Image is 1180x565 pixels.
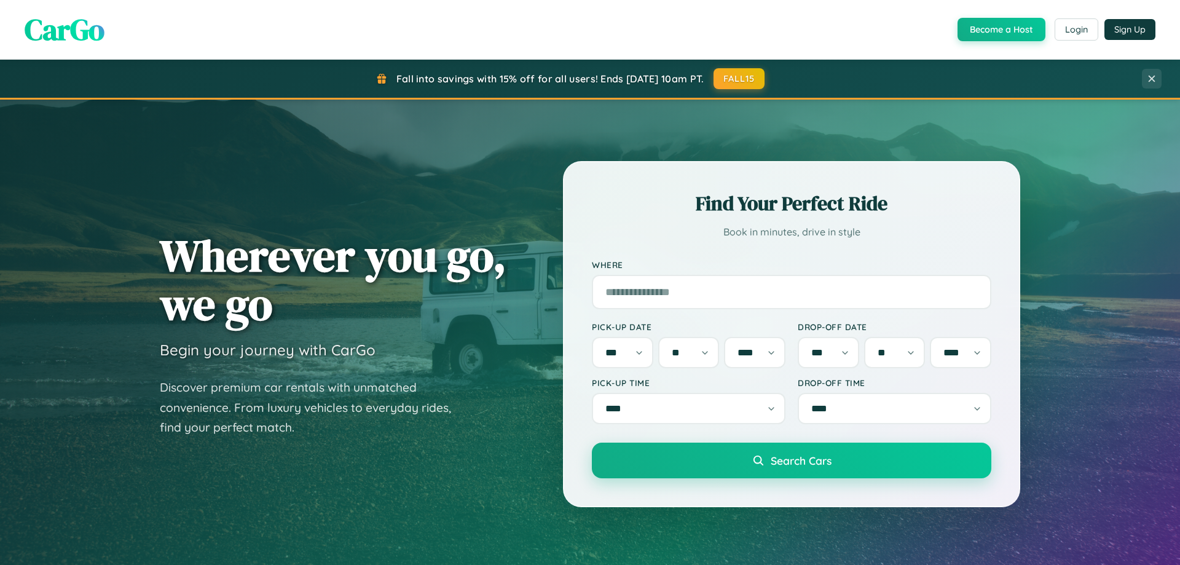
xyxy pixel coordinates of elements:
label: Drop-off Date [798,322,991,332]
button: FALL15 [714,68,765,89]
h2: Find Your Perfect Ride [592,190,991,217]
button: Search Cars [592,443,991,478]
label: Drop-off Time [798,377,991,388]
h1: Wherever you go, we go [160,231,506,328]
button: Sign Up [1104,19,1155,40]
label: Pick-up Time [592,377,785,388]
button: Become a Host [958,18,1045,41]
span: Fall into savings with 15% off for all users! Ends [DATE] 10am PT. [396,73,704,85]
label: Where [592,259,991,270]
button: Login [1055,18,1098,41]
p: Discover premium car rentals with unmatched convenience. From luxury vehicles to everyday rides, ... [160,377,467,438]
h3: Begin your journey with CarGo [160,341,376,359]
label: Pick-up Date [592,322,785,332]
span: Search Cars [771,454,832,467]
span: CarGo [25,9,104,50]
p: Book in minutes, drive in style [592,223,991,241]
